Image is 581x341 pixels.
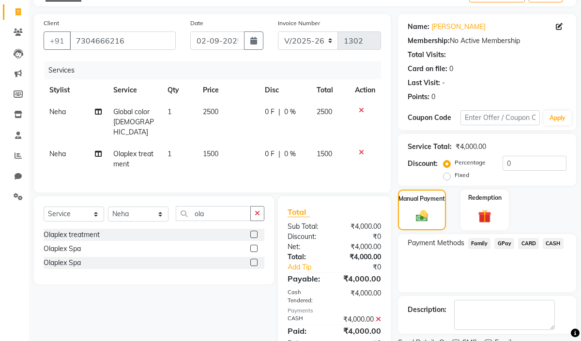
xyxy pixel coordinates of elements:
th: Action [349,79,381,101]
div: Sub Total: [280,222,334,232]
div: ₹0 [334,232,388,242]
label: Client [44,19,59,28]
div: Membership: [408,36,450,46]
span: Total [288,207,310,217]
span: 1 [168,107,171,116]
div: Card on file: [408,64,447,74]
a: [PERSON_NAME] [431,22,486,32]
span: 2500 [317,107,332,116]
label: Redemption [468,193,502,202]
div: Coupon Code [408,113,460,123]
span: | [278,149,280,159]
div: ₹4,000.00 [456,142,486,152]
span: Family [468,238,491,249]
img: _gift.svg [474,208,496,224]
div: Paid: [280,325,334,337]
span: Global color [DEMOGRAPHIC_DATA] [113,107,154,136]
div: Name: [408,22,429,32]
div: ₹4,000.00 [334,288,388,305]
div: ₹4,000.00 [334,252,388,262]
th: Total [311,79,349,101]
span: Neha [49,107,66,116]
div: Cash Tendered: [280,288,334,305]
div: Last Visit: [408,78,440,88]
span: 0 F [265,149,275,159]
div: Olaplex treatment [44,230,100,240]
span: 0 % [284,149,296,159]
button: Apply [544,111,571,125]
div: ₹0 [343,262,388,272]
div: Olaplex Spa [44,258,81,268]
span: | [278,107,280,117]
div: ₹4,000.00 [334,222,388,232]
span: Payment Methods [408,238,464,248]
span: Olaplex treatment [113,149,153,168]
div: Payable: [280,273,334,284]
div: Description: [408,305,446,315]
input: Search or Scan [176,206,251,221]
span: CARD [518,238,539,249]
button: +91 [44,31,71,50]
label: Date [190,19,203,28]
span: 2500 [203,107,218,116]
img: _cash.svg [412,209,432,223]
span: 0 F [265,107,275,117]
div: CASH [280,314,334,325]
th: Service [107,79,161,101]
span: 1500 [317,149,332,158]
div: Points: [408,92,429,102]
label: Manual Payment [398,194,445,203]
div: Payments [288,307,381,315]
label: Invoice Number [278,19,320,28]
div: Discount: [280,232,334,242]
div: Service Total: [408,142,452,152]
th: Price [197,79,259,101]
div: No Active Membership [408,36,566,46]
div: 0 [449,64,453,74]
div: ₹4,000.00 [334,314,388,325]
span: 1500 [203,149,218,158]
label: Fixed [455,171,469,179]
span: 1 [168,149,171,158]
div: ₹4,000.00 [334,325,388,337]
div: Net: [280,242,334,252]
div: ₹4,000.00 [334,273,388,284]
a: Add Tip [280,262,343,272]
div: Olaplex Spa [44,244,81,254]
th: Disc [259,79,311,101]
th: Qty [162,79,198,101]
div: - [442,78,445,88]
div: Services [45,61,388,79]
input: Enter Offer / Coupon Code [460,110,540,125]
div: Total Visits: [408,50,446,60]
div: ₹4,000.00 [334,242,388,252]
div: Discount: [408,159,438,169]
span: CASH [543,238,564,249]
span: 0 % [284,107,296,117]
span: Neha [49,149,66,158]
label: Percentage [455,158,486,167]
span: GPay [494,238,514,249]
th: Stylist [44,79,107,101]
input: Search by Name/Mobile/Email/Code [70,31,176,50]
div: Total: [280,252,334,262]
div: 0 [431,92,435,102]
